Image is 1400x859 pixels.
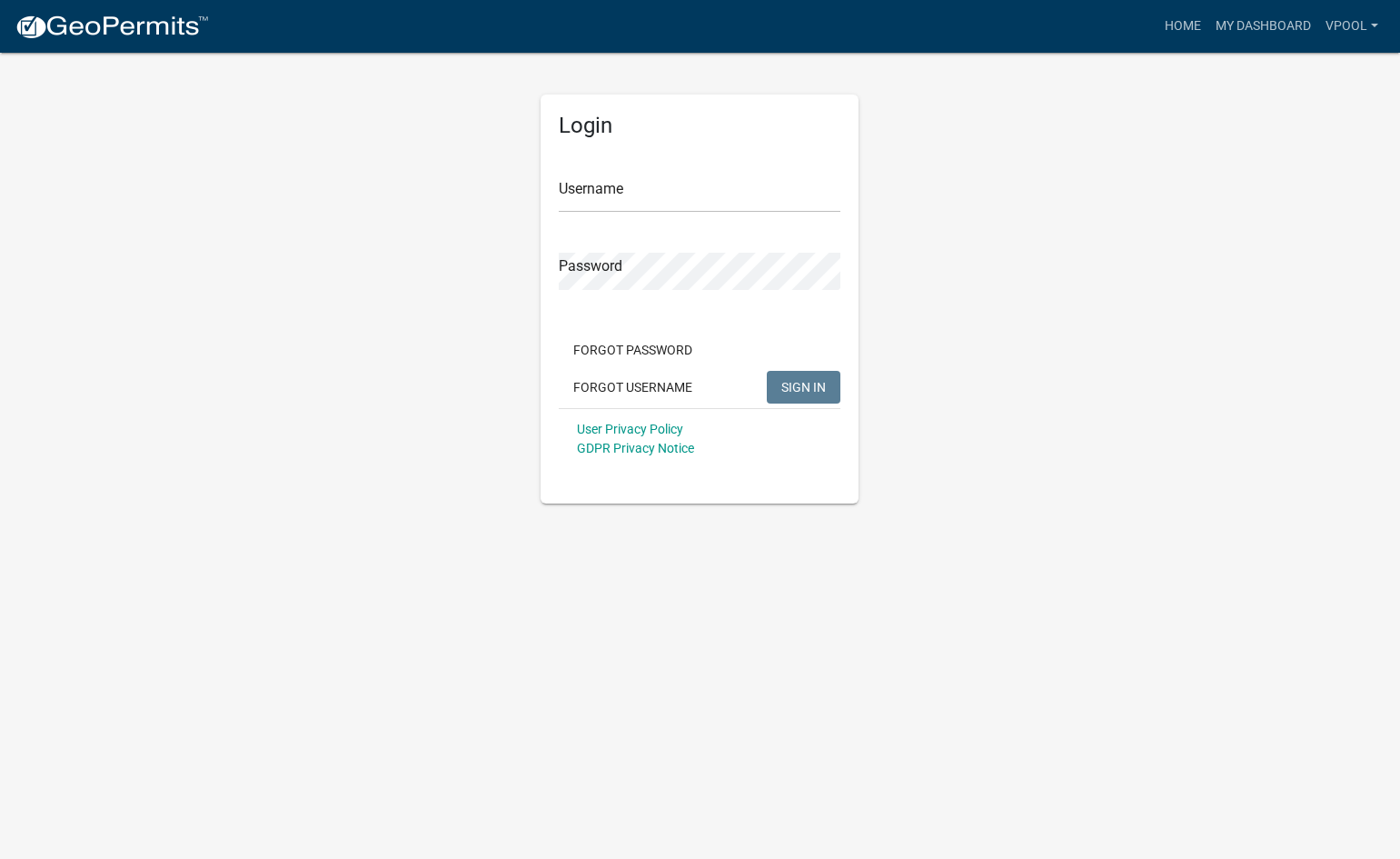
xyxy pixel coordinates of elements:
a: User Privacy Policy [577,422,683,436]
h5: Login [559,113,840,139]
a: My Dashboard [1208,9,1318,44]
a: Vpool [1318,9,1385,44]
button: Forgot Password [559,334,707,366]
button: SIGN IN [767,371,840,404]
a: GDPR Privacy Notice [577,441,694,455]
a: Home [1157,9,1208,44]
button: Forgot Username [559,371,707,404]
span: SIGN IN [781,379,826,394]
